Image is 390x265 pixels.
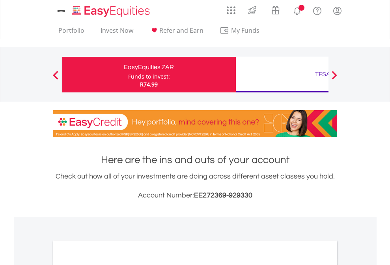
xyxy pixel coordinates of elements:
div: EasyEquities ZAR [67,62,231,73]
div: Funds to invest: [128,73,170,81]
a: Invest Now [97,26,136,39]
img: thrive-v2.svg [246,4,259,17]
a: Refer and Earn [146,26,207,39]
img: EasyEquities_Logo.png [71,5,153,18]
a: Vouchers [264,2,287,17]
a: Home page [69,2,153,18]
button: Previous [48,75,63,83]
img: vouchers-v2.svg [269,4,282,17]
a: AppsGrid [222,2,241,15]
a: Portfolio [55,26,88,39]
img: grid-menu-icon.svg [227,6,235,15]
a: Notifications [287,2,307,18]
a: My Profile [327,2,347,19]
h1: Here are the ins and outs of your account [53,153,337,167]
a: FAQ's and Support [307,2,327,18]
span: Refer and Earn [159,26,203,35]
button: Next [327,75,342,83]
h3: Account Number: [53,190,337,201]
span: R74.99 [140,81,158,88]
span: My Funds [220,25,271,36]
img: EasyCredit Promotion Banner [53,110,337,137]
div: Check out how all of your investments are doing across different asset classes you hold. [53,171,337,201]
span: EE272369-929330 [194,192,252,199]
